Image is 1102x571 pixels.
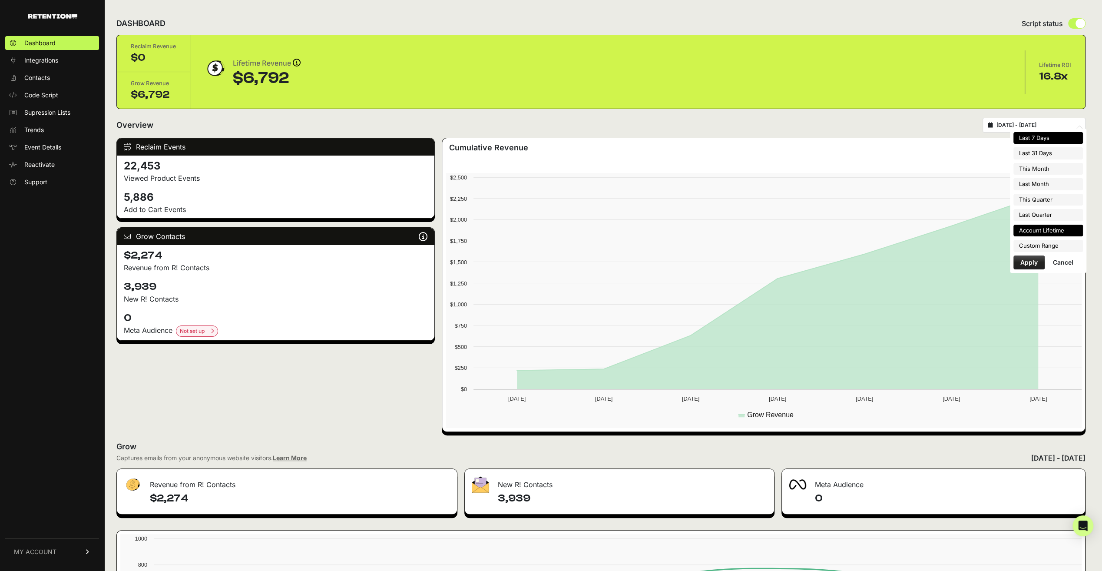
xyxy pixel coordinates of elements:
[124,204,427,215] p: Add to Cart Events
[782,469,1085,495] div: Meta Audience
[5,36,99,50] a: Dashboard
[5,158,99,172] a: Reactivate
[124,190,427,204] h4: 5,886
[1013,240,1083,252] li: Custom Range
[131,79,176,88] div: Grow Revenue
[449,142,528,154] h3: Cumulative Revenue
[455,322,467,329] text: $750
[943,395,960,402] text: [DATE]
[450,238,467,244] text: $1,750
[1013,256,1045,269] button: Apply
[815,491,1078,505] h4: 0
[131,88,176,102] div: $6,792
[24,39,56,47] span: Dashboard
[28,14,77,19] img: Retention.com
[472,476,489,493] img: fa-envelope-19ae18322b30453b285274b1b8af3d052b27d846a4fbe8435d1a52b978f639a2.png
[450,280,467,287] text: $1,250
[204,57,226,79] img: dollar-coin-05c43ed7efb7bc0c12610022525b4bbbb207c7efeef5aecc26f025e68dcafac9.png
[747,411,794,418] text: Grow Revenue
[24,108,70,117] span: Supression Lists
[116,119,153,131] h2: Overview
[595,395,612,402] text: [DATE]
[1013,163,1083,175] li: This Month
[233,57,301,70] div: Lifetime Revenue
[5,140,99,154] a: Event Details
[1013,147,1083,159] li: Last 31 Days
[1013,225,1083,237] li: Account Lifetime
[24,91,58,100] span: Code Script
[508,395,526,402] text: [DATE]
[150,491,450,505] h4: $2,274
[498,491,767,505] h4: 3,939
[450,216,467,223] text: $2,000
[5,53,99,67] a: Integrations
[769,395,786,402] text: [DATE]
[1013,178,1083,190] li: Last Month
[124,476,141,493] img: fa-dollar-13500eef13a19c4ab2b9ed9ad552e47b0d9fc28b02b83b90ba0e00f96d6372e9.png
[450,196,467,202] text: $2,250
[138,561,147,568] text: 800
[116,441,1085,453] h2: Grow
[24,143,61,152] span: Event Details
[124,294,427,304] p: New R! Contacts
[1039,70,1071,83] div: 16.8x
[1046,256,1080,269] button: Cancel
[5,123,99,137] a: Trends
[124,280,427,294] h4: 3,939
[24,56,58,65] span: Integrations
[5,71,99,85] a: Contacts
[24,160,55,169] span: Reactivate
[1072,515,1093,536] div: Open Intercom Messenger
[1013,209,1083,221] li: Last Quarter
[124,159,427,173] h4: 22,453
[1029,395,1047,402] text: [DATE]
[1013,132,1083,144] li: Last 7 Days
[24,73,50,82] span: Contacts
[117,138,434,156] div: Reclaim Events
[5,175,99,189] a: Support
[461,386,467,392] text: $0
[24,126,44,134] span: Trends
[856,395,873,402] text: [DATE]
[5,538,99,565] a: MY ACCOUNT
[450,259,467,266] text: $1,500
[131,51,176,65] div: $0
[124,249,427,262] h4: $2,274
[135,535,147,542] text: 1000
[1022,18,1063,29] span: Script status
[465,469,774,495] div: New R! Contacts
[450,174,467,181] text: $2,500
[273,454,307,461] a: Learn More
[233,70,301,87] div: $6,792
[124,325,427,337] div: Meta Audience
[116,17,165,30] h2: DASHBOARD
[117,469,457,495] div: Revenue from R! Contacts
[1031,453,1085,463] div: [DATE] - [DATE]
[682,395,699,402] text: [DATE]
[116,454,307,462] div: Captures emails from your anonymous website visitors.
[24,178,47,186] span: Support
[14,548,56,556] span: MY ACCOUNT
[455,344,467,350] text: $500
[124,173,427,183] p: Viewed Product Events
[789,479,806,490] img: fa-meta-2f981b61bb99beabf952f7030308934f19ce035c18b003e963880cc3fabeebb7.png
[450,301,467,308] text: $1,000
[5,88,99,102] a: Code Script
[117,228,434,245] div: Grow Contacts
[455,365,467,371] text: $250
[5,106,99,120] a: Supression Lists
[124,262,427,273] p: Revenue from R! Contacts
[1013,194,1083,206] li: This Quarter
[1039,61,1071,70] div: Lifetime ROI
[131,42,176,51] div: Reclaim Revenue
[124,311,427,325] h4: 0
